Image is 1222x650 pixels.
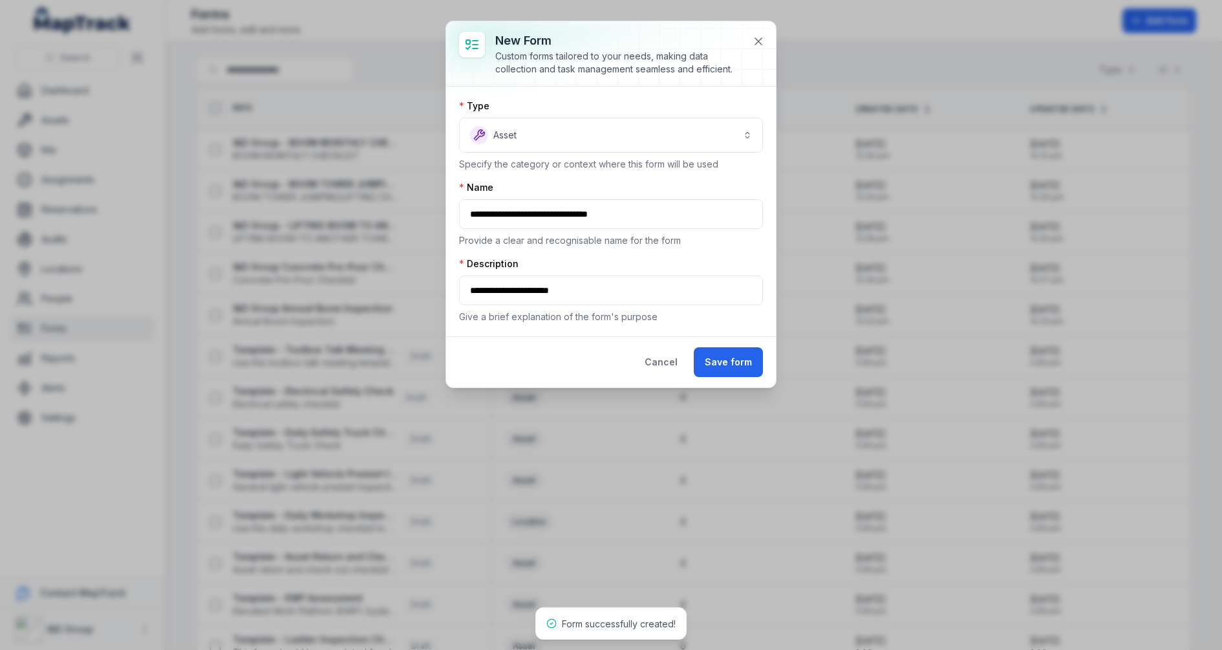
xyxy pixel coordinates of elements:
p: Give a brief explanation of the form's purpose [459,310,763,323]
div: Custom forms tailored to your needs, making data collection and task management seamless and effi... [495,50,742,76]
h3: New form [495,32,742,50]
span: Form successfully created! [562,618,676,629]
label: Name [459,181,493,194]
button: Cancel [634,347,689,377]
p: Specify the category or context where this form will be used [459,158,763,171]
p: Provide a clear and recognisable name for the form [459,234,763,247]
label: Type [459,100,489,113]
button: Save form [694,347,763,377]
label: Description [459,257,519,270]
button: Asset [459,118,763,153]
